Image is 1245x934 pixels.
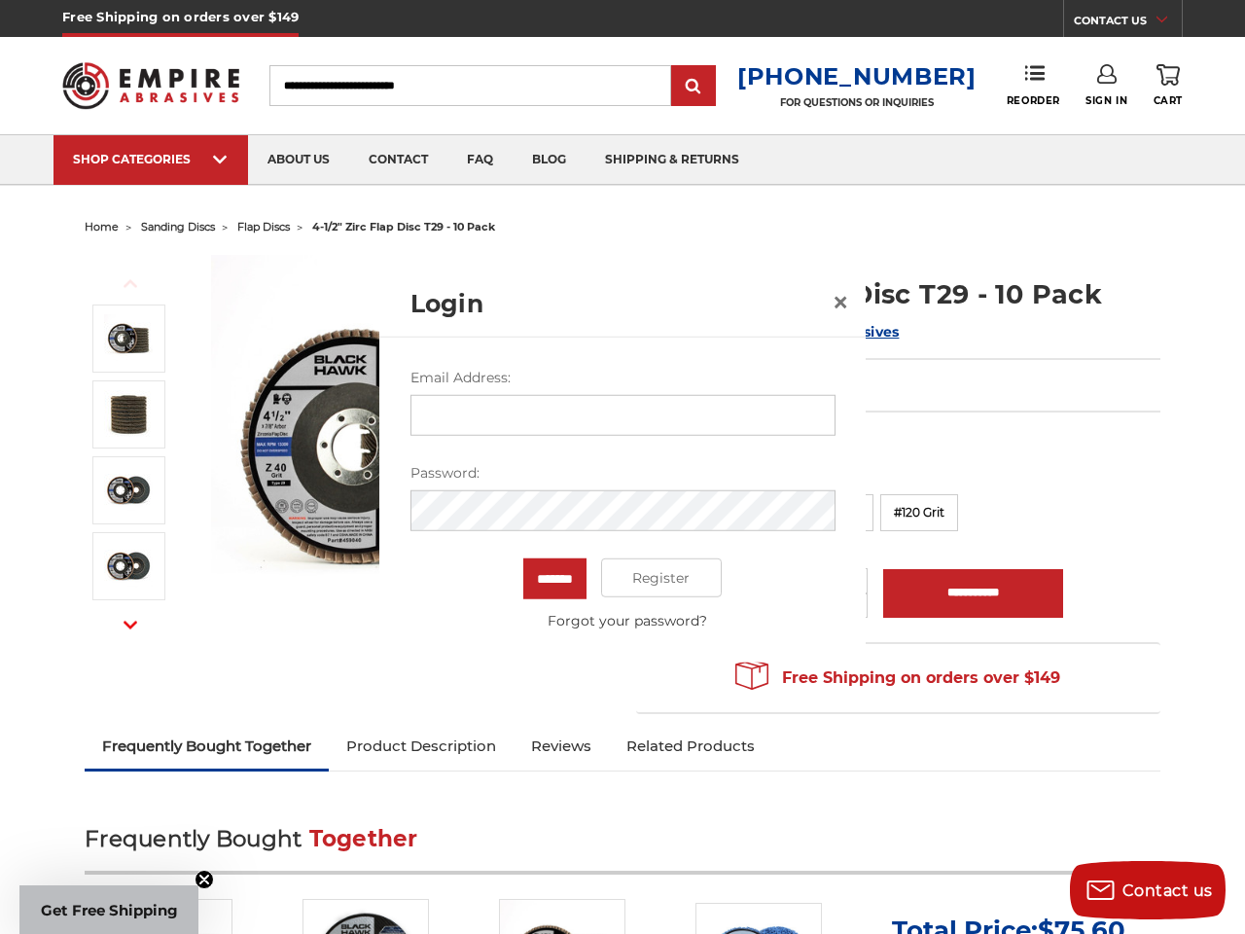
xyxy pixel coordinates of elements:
[349,135,447,185] a: contact
[825,286,856,317] a: Close
[601,558,723,597] a: Register
[513,135,586,185] a: blog
[1007,64,1060,106] a: Reorder
[410,463,836,484] label: Password:
[1154,94,1183,107] span: Cart
[248,135,349,185] a: about us
[410,368,836,388] label: Email Address:
[674,67,713,106] input: Submit
[73,152,229,166] div: SHOP CATEGORIES
[104,390,153,439] img: 10 pack of premium black hawk flap discs
[1074,10,1182,37] a: CONTACT US
[107,263,154,305] button: Previous
[410,286,825,323] h2: Login
[107,604,154,646] button: Next
[1007,94,1060,107] span: Reorder
[312,220,495,233] span: 4-1/2" zirc flap disc t29 - 10 pack
[1085,94,1127,107] span: Sign In
[737,62,977,90] a: [PHONE_NUMBER]
[420,611,835,631] a: Forgot your password?
[586,135,759,185] a: shipping & returns
[832,282,849,320] span: ×
[85,220,119,233] a: home
[636,275,1160,313] h1: 4-1/2" Zirc Flap Disc T29 - 10 Pack
[104,314,153,363] img: 4.5" Black Hawk Zirconia Flap Disc 10 Pack
[1154,64,1183,107] a: Cart
[636,464,1160,484] label: Choose Your Grit:
[737,96,977,109] p: FOR QUESTIONS OR INQUIRIES
[735,659,1060,698] span: Free Shipping on orders over $149
[329,725,514,768] a: Product Description
[447,135,513,185] a: faq
[1070,861,1226,919] button: Contact us
[85,725,329,768] a: Frequently Bought Together
[104,466,153,515] img: 40 grit zirc flap disc
[609,725,772,768] a: Related Products
[62,51,239,120] img: Empire Abrasives
[104,542,153,591] img: 60 grit zirc flap disc
[514,725,609,768] a: Reviews
[237,220,290,233] a: flap discs
[309,825,418,852] span: Together
[41,901,178,919] span: Get Free Shipping
[1122,881,1213,900] span: Contact us
[85,825,302,852] span: Frequently Bought
[195,870,214,889] button: Close teaser
[211,255,600,644] img: 4.5" Black Hawk Zirconia Flap Disc 10 Pack
[19,885,198,934] div: Get Free ShippingClose teaser
[141,220,215,233] a: sanding discs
